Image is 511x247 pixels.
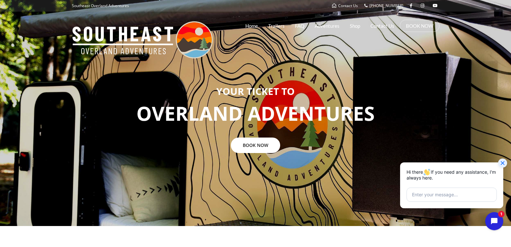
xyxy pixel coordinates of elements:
a: BOOK NOW [231,138,280,153]
p: Southeast Overland Adventures [72,2,129,10]
a: Shop [350,18,360,34]
a: Adventures [315,18,339,34]
img: Southeast Overland Adventures [72,21,213,58]
a: Contact Us [370,18,394,34]
a: BOOK NOW [406,23,433,29]
a: [PHONE_NUMBER] [364,3,403,8]
a: FAQ [295,18,304,34]
a: Home [245,18,258,34]
a: Trailers [268,18,285,34]
h3: YOUR TICKET TO [5,86,506,97]
span: [PHONE_NUMBER] [369,3,403,8]
span: Contact Us [338,3,358,8]
p: OVERLAND ADVENTURES [5,100,506,128]
a: Contact Us [332,3,358,8]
